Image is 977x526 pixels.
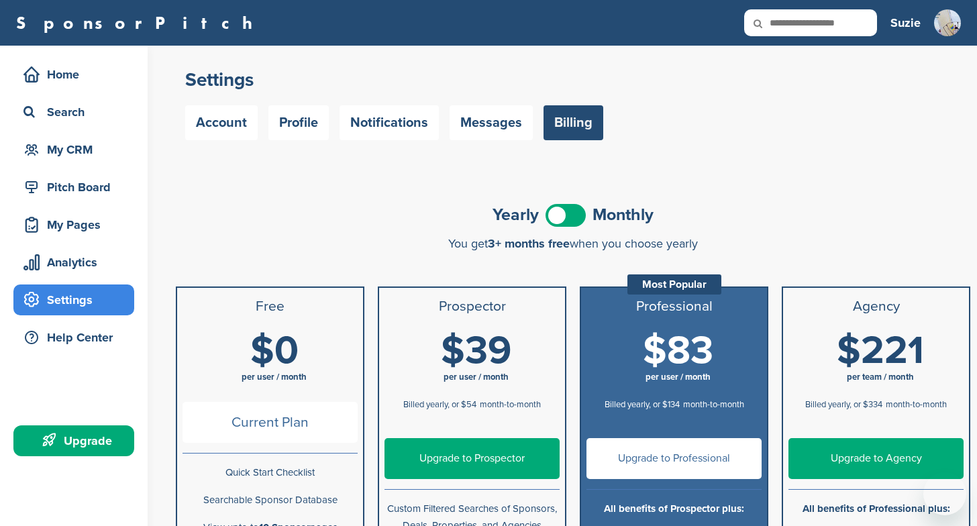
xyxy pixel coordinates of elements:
a: SponsorPitch [16,14,261,32]
span: Current Plan [183,402,358,443]
span: month-to-month [683,399,744,410]
div: Help Center [20,325,134,350]
b: All benefits of Professional plus: [803,503,950,515]
span: Billed yearly, or $334 [805,399,882,410]
a: Billing [544,105,603,140]
a: Profile [268,105,329,140]
a: Account [185,105,258,140]
div: My Pages [20,213,134,237]
h3: Free [183,299,358,315]
b: All benefits of Prospector plus: [604,503,744,515]
a: Upgrade [13,425,134,456]
a: Upgrade to Agency [788,438,964,479]
a: Messages [450,105,533,140]
span: per user / month [646,372,711,382]
span: $221 [837,327,924,374]
a: Suzie [890,8,921,38]
h3: Prospector [384,299,560,315]
a: Notifications [340,105,439,140]
span: Monthly [593,207,654,223]
span: per team / month [847,372,914,382]
h3: Professional [586,299,762,315]
span: $83 [643,327,713,374]
div: Search [20,100,134,124]
span: Yearly [493,207,539,223]
div: Most Popular [627,274,721,295]
span: per user / month [444,372,509,382]
span: month-to-month [886,399,947,410]
a: Home [13,59,134,90]
a: Help Center [13,322,134,353]
div: Upgrade [20,429,134,453]
a: Analytics [13,247,134,278]
p: Searchable Sponsor Database [183,492,358,509]
h3: Agency [788,299,964,315]
h3: Suzie [890,13,921,32]
span: $0 [250,327,299,374]
a: My CRM [13,134,134,165]
div: Pitch Board [20,175,134,199]
div: You get when you choose yearly [176,237,970,250]
span: month-to-month [480,399,541,410]
a: Settings [13,284,134,315]
div: Analytics [20,250,134,274]
span: Billed yearly, or $134 [605,399,680,410]
span: Billed yearly, or $54 [403,399,476,410]
span: per user / month [242,372,307,382]
a: Upgrade to Professional [586,438,762,479]
h2: Settings [185,68,961,92]
span: 3+ months free [488,236,570,251]
span: $39 [441,327,511,374]
a: Search [13,97,134,127]
a: Upgrade to Prospector [384,438,560,479]
a: My Pages [13,209,134,240]
div: My CRM [20,138,134,162]
div: Settings [20,288,134,312]
iframe: Button to launch messaging window [923,472,966,515]
div: Home [20,62,134,87]
p: Quick Start Checklist [183,464,358,481]
a: Pitch Board [13,172,134,203]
